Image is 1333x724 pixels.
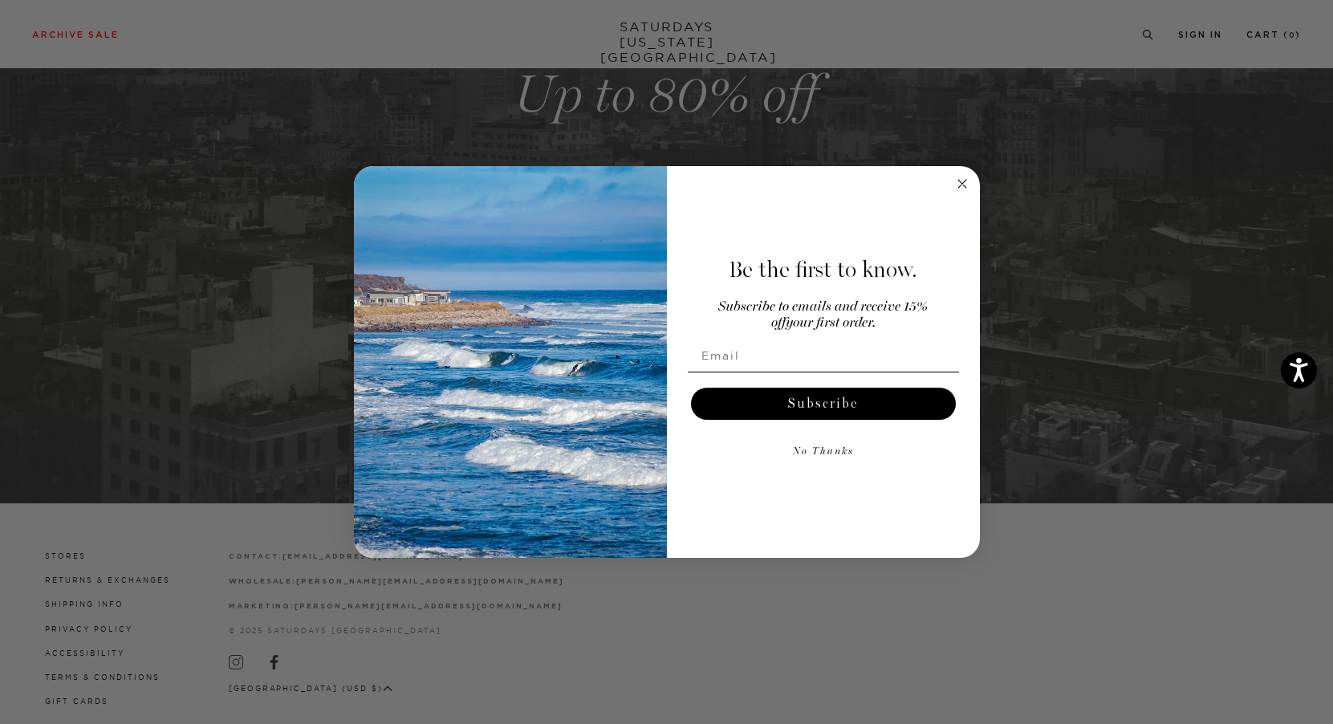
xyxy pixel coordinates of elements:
[688,436,959,468] button: No Thanks
[354,166,667,558] img: 125c788d-000d-4f3e-b05a-1b92b2a23ec9.jpeg
[953,174,972,193] button: Close dialog
[718,300,928,314] span: Subscribe to emails and receive 15%
[691,388,956,420] button: Subscribe
[688,340,959,372] input: Email
[729,256,917,283] span: Be the first to know.
[786,316,876,330] span: your first order.
[771,316,786,330] span: off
